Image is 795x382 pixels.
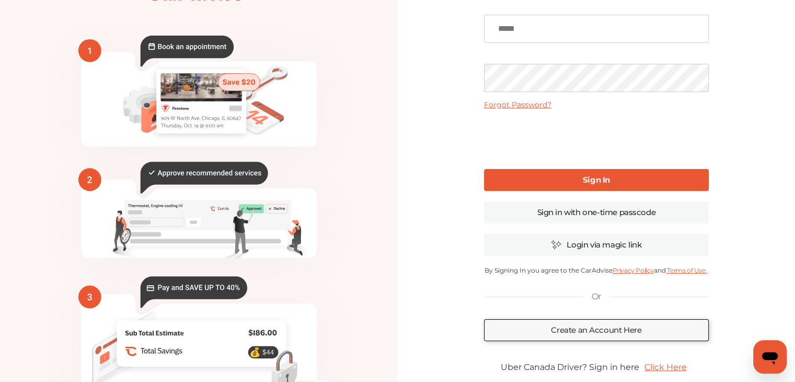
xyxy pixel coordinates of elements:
[484,319,709,341] a: Create an Account Here
[484,266,709,274] p: By Signing In you agree to the CarAdvise and .
[484,234,709,256] a: Login via magic link
[501,362,639,372] span: Uber Canada Driver? Sign in here
[612,266,653,274] a: Privacy Policy
[551,240,561,250] img: magic_icon.32c66aac.svg
[666,266,707,274] a: Terms of Use
[517,118,676,159] iframe: reCAPTCHA
[484,201,709,223] a: Sign in with one-time passcode
[753,340,787,374] iframe: Button to launch messaging window
[592,291,601,302] p: Or
[583,175,610,185] b: Sign In
[249,347,261,358] text: 💰
[484,169,709,191] a: Sign In
[484,100,551,109] a: Forgot Password?
[639,357,692,377] a: Click Here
